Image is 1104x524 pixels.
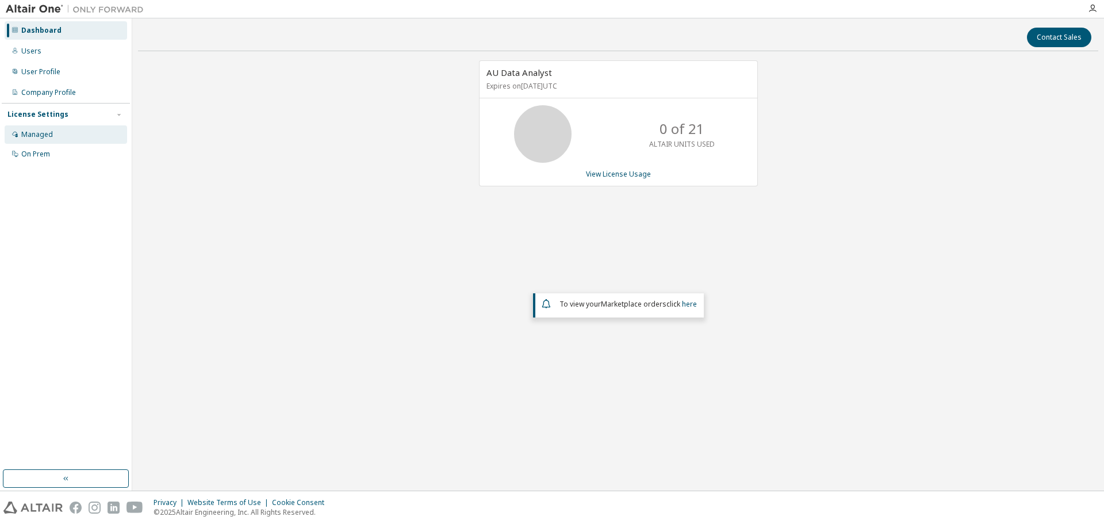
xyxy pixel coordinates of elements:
div: Company Profile [21,88,76,97]
a: here [682,299,697,309]
em: Marketplace orders [601,299,666,309]
div: Users [21,47,41,56]
button: Contact Sales [1027,28,1091,47]
p: 0 of 21 [660,119,704,139]
img: altair_logo.svg [3,502,63,514]
p: ALTAIR UNITS USED [649,139,715,149]
div: Privacy [154,498,187,507]
div: Managed [21,130,53,139]
div: Website Terms of Use [187,498,272,507]
img: Altair One [6,3,149,15]
div: On Prem [21,150,50,159]
img: facebook.svg [70,502,82,514]
div: User Profile [21,67,60,77]
div: License Settings [7,110,68,119]
span: To view your click [559,299,697,309]
img: instagram.svg [89,502,101,514]
p: Expires on [DATE] UTC [486,81,747,91]
a: View License Usage [586,169,651,179]
img: linkedin.svg [108,502,120,514]
div: Dashboard [21,26,62,35]
span: AU Data Analyst [486,67,552,78]
img: youtube.svg [126,502,143,514]
p: © 2025 Altair Engineering, Inc. All Rights Reserved. [154,507,331,517]
div: Cookie Consent [272,498,331,507]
